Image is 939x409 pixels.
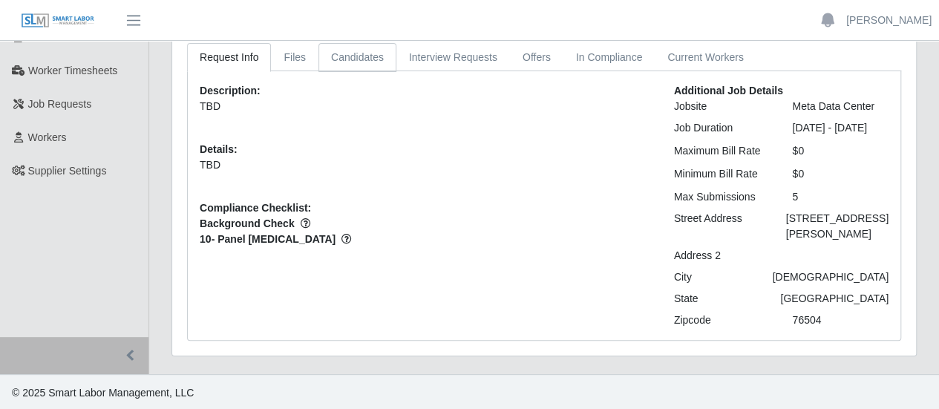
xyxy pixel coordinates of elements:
a: Files [271,43,318,72]
span: Job Requests [28,98,92,110]
div: City [663,269,762,285]
a: Current Workers [655,43,756,72]
span: Worker Timesheets [28,65,117,76]
div: Maximum Bill Rate [663,143,782,159]
div: $0 [781,166,900,182]
img: SLM Logo [21,13,95,29]
div: Jobsite [663,99,782,114]
a: [PERSON_NAME] [846,13,932,28]
p: TBD [200,157,652,173]
span: Background Check [200,216,652,232]
a: Interview Requests [396,43,510,72]
span: 10- Panel [MEDICAL_DATA] [200,232,652,247]
span: © 2025 Smart Labor Management, LLC [12,387,194,399]
a: In Compliance [563,43,655,72]
div: Meta Data Center [781,99,900,114]
b: Details: [200,143,238,155]
a: Request Info [187,43,271,72]
div: [DEMOGRAPHIC_DATA] [761,269,900,285]
p: TBD [200,99,652,114]
div: [STREET_ADDRESS][PERSON_NAME] [775,211,900,242]
div: 5 [781,189,900,205]
div: [GEOGRAPHIC_DATA] [769,291,900,307]
b: Description: [200,85,261,96]
div: State [663,291,770,307]
div: Job Duration [663,120,782,136]
span: Workers [28,131,67,143]
div: Minimum Bill Rate [663,166,782,182]
div: Street Address [663,211,775,242]
b: Compliance Checklist: [200,202,311,214]
div: $0 [781,143,900,159]
div: Zipcode [663,313,782,328]
div: [DATE] - [DATE] [781,120,900,136]
div: Address 2 [663,248,782,264]
a: Candidates [318,43,396,72]
div: 76504 [781,313,900,328]
span: Supplier Settings [28,165,107,177]
a: Offers [510,43,563,72]
div: Max Submissions [663,189,782,205]
b: Additional Job Details [674,85,783,96]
